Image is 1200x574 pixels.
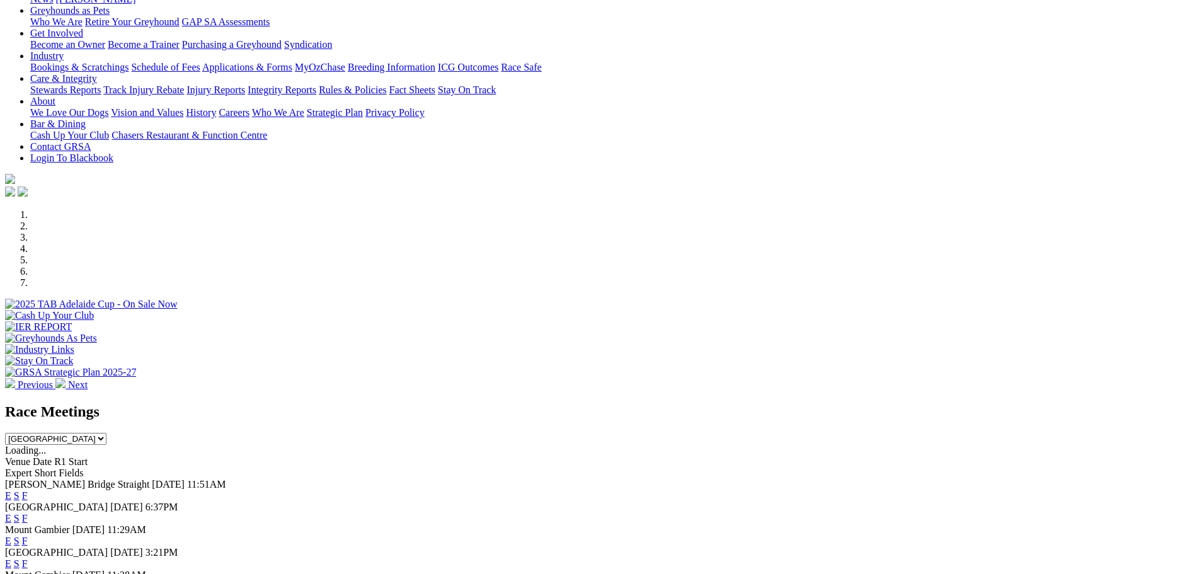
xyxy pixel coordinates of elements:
span: [GEOGRAPHIC_DATA] [5,547,108,558]
a: Care & Integrity [30,73,97,84]
a: Next [55,379,88,390]
a: Applications & Forms [202,62,292,72]
a: Injury Reports [186,84,245,95]
span: [PERSON_NAME] Bridge Straight [5,479,149,490]
img: GRSA Strategic Plan 2025-27 [5,367,136,378]
span: Fields [59,468,83,478]
span: Date [33,456,52,467]
a: F [22,513,28,524]
img: logo-grsa-white.png [5,174,15,184]
a: E [5,490,11,501]
a: Breeding Information [348,62,435,72]
span: Loading... [5,445,46,456]
span: 6:37PM [146,502,178,512]
a: S [14,558,20,569]
a: Greyhounds as Pets [30,5,110,16]
img: facebook.svg [5,187,15,197]
span: Mount Gambier [5,524,70,535]
span: [DATE] [72,524,105,535]
a: Purchasing a Greyhound [182,39,282,50]
a: E [5,536,11,546]
a: Contact GRSA [30,141,91,152]
a: S [14,513,20,524]
div: Industry [30,62,1195,73]
span: 11:51AM [187,479,226,490]
img: 2025 TAB Adelaide Cup - On Sale Now [5,299,178,310]
a: GAP SA Assessments [182,16,270,27]
a: Stay On Track [438,84,496,95]
a: Stewards Reports [30,84,101,95]
a: S [14,490,20,501]
a: Careers [219,107,249,118]
img: chevron-left-pager-white.svg [5,378,15,388]
a: ICG Outcomes [438,62,498,72]
img: IER REPORT [5,321,72,333]
a: Fact Sheets [389,84,435,95]
a: F [22,490,28,501]
a: Become an Owner [30,39,105,50]
a: E [5,558,11,569]
span: Next [68,379,88,390]
a: F [22,558,28,569]
a: Bar & Dining [30,118,86,129]
a: Race Safe [501,62,541,72]
div: Care & Integrity [30,84,1195,96]
a: E [5,513,11,524]
span: Expert [5,468,32,478]
a: Login To Blackbook [30,152,113,163]
a: F [22,536,28,546]
a: MyOzChase [295,62,345,72]
a: S [14,536,20,546]
span: 3:21PM [146,547,178,558]
a: We Love Our Dogs [30,107,108,118]
a: Become a Trainer [108,39,180,50]
a: Retire Your Greyhound [85,16,180,27]
a: Who We Are [30,16,83,27]
a: Industry [30,50,64,61]
span: Previous [18,379,53,390]
a: Syndication [284,39,332,50]
a: Schedule of Fees [131,62,200,72]
img: Greyhounds As Pets [5,333,97,344]
a: Get Involved [30,28,83,38]
span: [DATE] [110,547,143,558]
a: Previous [5,379,55,390]
div: Get Involved [30,39,1195,50]
a: Strategic Plan [307,107,363,118]
a: History [186,107,216,118]
a: Bookings & Scratchings [30,62,129,72]
a: Cash Up Your Club [30,130,109,141]
span: 11:29AM [107,524,146,535]
span: Venue [5,456,30,467]
a: Privacy Policy [365,107,425,118]
div: About [30,107,1195,118]
a: Chasers Restaurant & Function Centre [111,130,267,141]
img: twitter.svg [18,187,28,197]
img: chevron-right-pager-white.svg [55,378,66,388]
span: [DATE] [152,479,185,490]
a: Integrity Reports [248,84,316,95]
div: Greyhounds as Pets [30,16,1195,28]
img: Cash Up Your Club [5,310,94,321]
span: Short [35,468,57,478]
span: [GEOGRAPHIC_DATA] [5,502,108,512]
a: About [30,96,55,106]
a: Who We Are [252,107,304,118]
img: Industry Links [5,344,74,355]
span: [DATE] [110,502,143,512]
a: Vision and Values [111,107,183,118]
div: Bar & Dining [30,130,1195,141]
h2: Race Meetings [5,403,1195,420]
a: Track Injury Rebate [103,84,184,95]
span: R1 Start [54,456,88,467]
img: Stay On Track [5,355,73,367]
a: Rules & Policies [319,84,387,95]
